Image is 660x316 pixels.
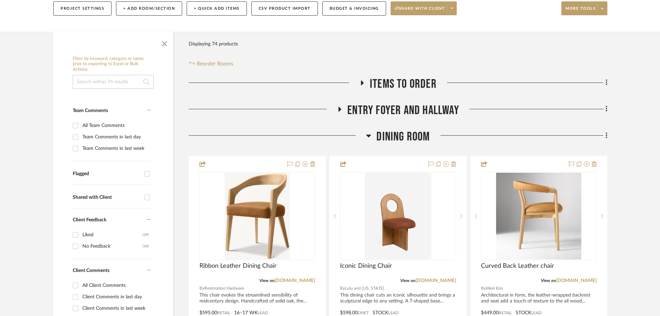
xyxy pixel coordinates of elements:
[82,303,149,314] div: Client Comments in last week
[73,195,141,200] div: Shared with Client
[561,1,607,15] button: More tools
[225,173,290,259] img: Ribbon Leather Dining Chair
[82,143,149,154] div: Team Comments in last week
[481,285,486,292] span: By
[73,217,106,222] span: Client Feedback
[340,172,455,260] div: 0
[189,37,238,51] div: Displaying 74 products
[116,1,182,16] button: + Add Room/Section
[481,262,554,270] span: Curved Back Leather chair
[53,1,112,16] button: Project Settings
[345,285,384,292] span: Lulu and [US_STATE]
[82,280,149,291] div: All Client Comments
[376,129,430,144] span: Dining Room
[73,171,141,177] div: Flagged
[73,268,109,273] span: Client Comments
[416,278,456,283] a: [DOMAIN_NAME]
[199,262,277,270] span: Ribbon Leather Dining Chair
[143,229,149,240] div: (29)
[187,1,247,16] button: + Quick Add Items
[370,77,437,92] span: Items to order
[391,1,457,15] button: Share with client
[82,229,143,240] div: Liked
[481,172,596,260] div: 0
[347,103,459,118] span: Entry Foyer and Hallway
[496,173,581,259] img: Curved Back Leather chair
[82,291,149,302] div: Client Comments in last day
[565,6,596,16] span: More tools
[204,285,244,292] span: Restoration Hardware
[82,120,149,131] div: All Team Comments
[365,173,431,259] img: Iconic Dining Chair
[189,60,233,68] button: Reorder Rooms
[199,285,204,292] span: By
[82,131,149,143] div: Team Comments in last day
[200,172,315,260] div: 0
[197,60,233,68] span: Reorder Rooms
[251,1,318,16] button: CSV Product Import
[486,285,503,292] span: West Elm
[259,279,275,283] span: View on
[143,241,149,252] div: (10)
[400,279,416,283] span: View on
[340,262,392,270] span: Iconic Dining Chair
[158,35,171,49] button: Close
[340,285,345,292] span: By
[556,278,597,283] a: [DOMAIN_NAME]
[73,75,154,89] input: Search within 74 results
[322,1,386,16] button: Budget & Invoicing
[395,6,445,16] span: Share with client
[541,279,556,283] span: View on
[73,108,108,113] span: Team Comments
[73,56,154,72] h6: Filter by keyword, category or name prior to exporting to Excel or Bulk Actions
[275,278,315,283] a: [DOMAIN_NAME]
[82,241,143,252] div: No Feedback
